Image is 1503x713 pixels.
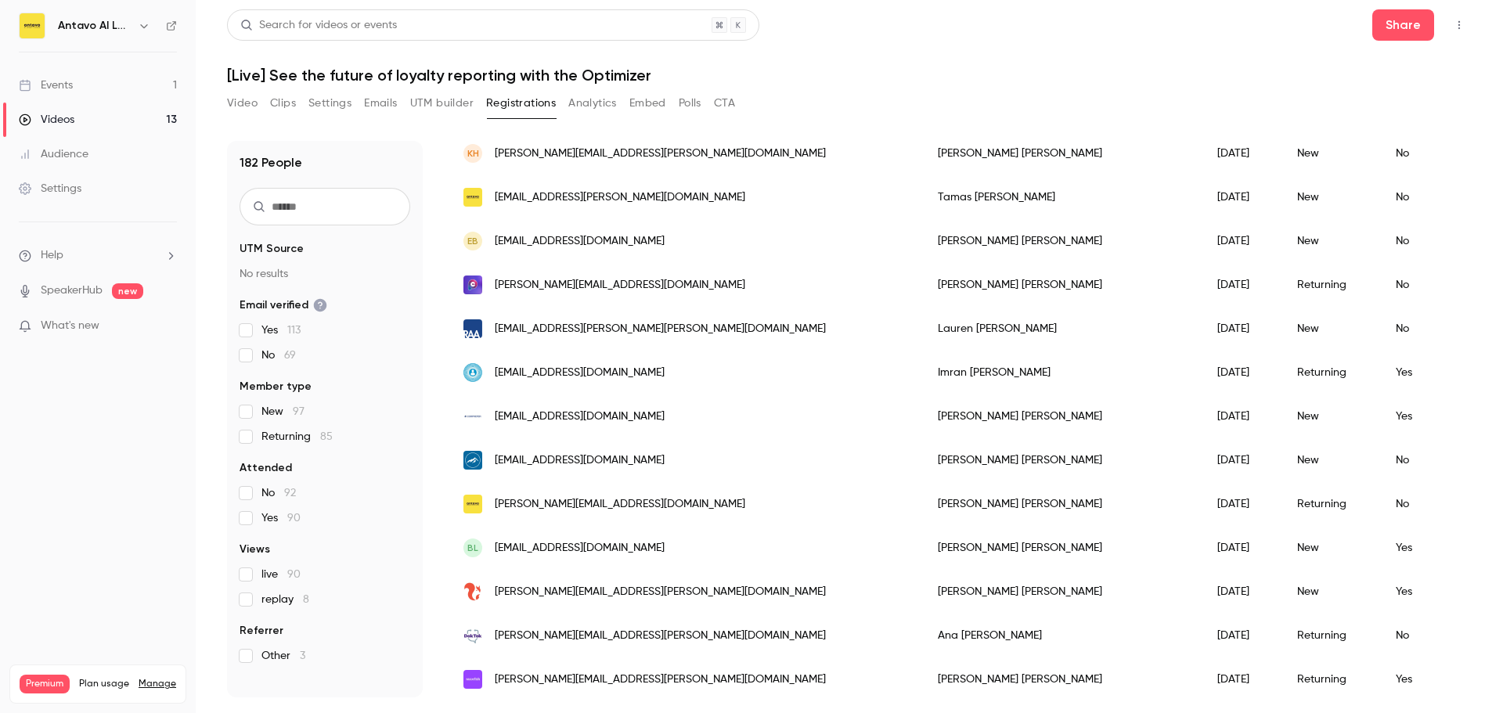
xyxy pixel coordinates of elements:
li: help-dropdown-opener [19,247,177,264]
div: Yes [1380,351,1459,394]
span: 90 [287,569,301,580]
button: Share [1372,9,1434,41]
div: Tamas [PERSON_NAME] [922,175,1202,219]
span: replay [261,592,309,607]
a: SpeakerHub [41,283,103,299]
div: No [1380,175,1459,219]
div: No [1380,219,1459,263]
h1: 182 People [240,153,302,172]
span: Referrer [240,623,283,639]
span: [PERSON_NAME][EMAIL_ADDRESS][PERSON_NAME][DOMAIN_NAME] [495,628,826,644]
div: [PERSON_NAME] [PERSON_NAME] [922,263,1202,307]
div: [PERSON_NAME] [PERSON_NAME] [922,482,1202,526]
img: corprefer.com [463,407,482,426]
img: loyalytics.in [463,363,482,382]
div: [DATE] [1202,482,1281,526]
div: [PERSON_NAME] [PERSON_NAME] [922,570,1202,614]
span: [PERSON_NAME][EMAIL_ADDRESS][DOMAIN_NAME] [495,496,745,513]
span: [EMAIL_ADDRESS][DOMAIN_NAME] [495,540,665,556]
div: [DATE] [1202,219,1281,263]
div: [PERSON_NAME] [PERSON_NAME] [922,219,1202,263]
img: payoutsnetwork.com [463,451,482,470]
h1: [Live] See the future of loyalty reporting with the Optimizer [227,66,1472,85]
div: Ana [PERSON_NAME] [922,614,1202,657]
span: UTM Source [240,241,304,257]
button: Embed [629,91,666,116]
div: [DATE] [1202,351,1281,394]
span: [PERSON_NAME][EMAIL_ADDRESS][PERSON_NAME][DOMAIN_NAME] [495,672,826,688]
div: [DATE] [1202,438,1281,482]
button: Settings [308,91,351,116]
iframe: Noticeable Trigger [158,319,177,333]
div: No [1380,438,1459,482]
div: New [1281,307,1380,351]
div: Imran [PERSON_NAME] [922,351,1202,394]
div: No [1380,307,1459,351]
button: Top Bar Actions [1447,13,1472,38]
span: 92 [284,488,296,499]
div: [DATE] [1202,657,1281,701]
span: No [261,347,296,363]
span: [PERSON_NAME][EMAIL_ADDRESS][PERSON_NAME][DOMAIN_NAME] [495,584,826,600]
span: Member type [240,379,312,394]
a: Manage [139,678,176,690]
span: Attended [240,460,292,476]
div: Returning [1281,614,1380,657]
div: New [1281,394,1380,438]
h6: Antavo AI Loyalty Cloud [58,18,132,34]
img: asnbank.nl [463,582,482,601]
span: Other [261,648,305,664]
div: No [1380,614,1459,657]
div: [PERSON_NAME] [PERSON_NAME] [922,438,1202,482]
img: randa.net [463,319,482,338]
button: UTM builder [410,91,474,116]
span: 8 [303,594,309,605]
div: New [1281,131,1380,175]
button: Analytics [568,91,617,116]
div: Yes [1380,526,1459,570]
div: Returning [1281,657,1380,701]
span: KH [467,146,479,160]
div: [PERSON_NAME] [PERSON_NAME] [922,526,1202,570]
div: Lauren [PERSON_NAME] [922,307,1202,351]
span: Help [41,247,63,264]
span: Premium [20,675,70,693]
div: No [1380,131,1459,175]
img: antavo.com [463,495,482,513]
button: CTA [714,91,735,116]
span: [EMAIL_ADDRESS][DOMAIN_NAME] [495,452,665,469]
div: No [1380,263,1459,307]
section: facet-groups [240,241,410,664]
span: Yes [261,322,301,338]
img: doktok.rs [463,626,482,645]
div: [PERSON_NAME] [PERSON_NAME] [922,394,1202,438]
img: antavo.com [463,188,482,207]
div: [DATE] [1202,307,1281,351]
div: [DATE] [1202,175,1281,219]
span: What's new [41,318,99,334]
button: Polls [679,91,701,116]
div: [DATE] [1202,131,1281,175]
button: Video [227,91,258,116]
span: 85 [320,431,333,442]
div: [PERSON_NAME] [PERSON_NAME] [922,657,1202,701]
div: Audience [19,146,88,162]
span: No [261,485,296,501]
button: Clips [270,91,296,116]
span: [EMAIL_ADDRESS][DOMAIN_NAME] [495,233,665,250]
span: Yes [261,510,301,526]
span: [PERSON_NAME][EMAIL_ADDRESS][DOMAIN_NAME] [495,277,745,293]
div: Returning [1281,351,1380,394]
span: [EMAIL_ADDRESS][PERSON_NAME][DOMAIN_NAME] [495,189,745,206]
div: [DATE] [1202,614,1281,657]
div: [DATE] [1202,526,1281,570]
span: 113 [287,325,301,336]
div: Yes [1380,657,1459,701]
div: Events [19,77,73,93]
span: New [261,404,305,420]
div: [DATE] [1202,394,1281,438]
div: New [1281,175,1380,219]
span: live [261,567,301,582]
div: New [1281,570,1380,614]
div: [DATE] [1202,263,1281,307]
